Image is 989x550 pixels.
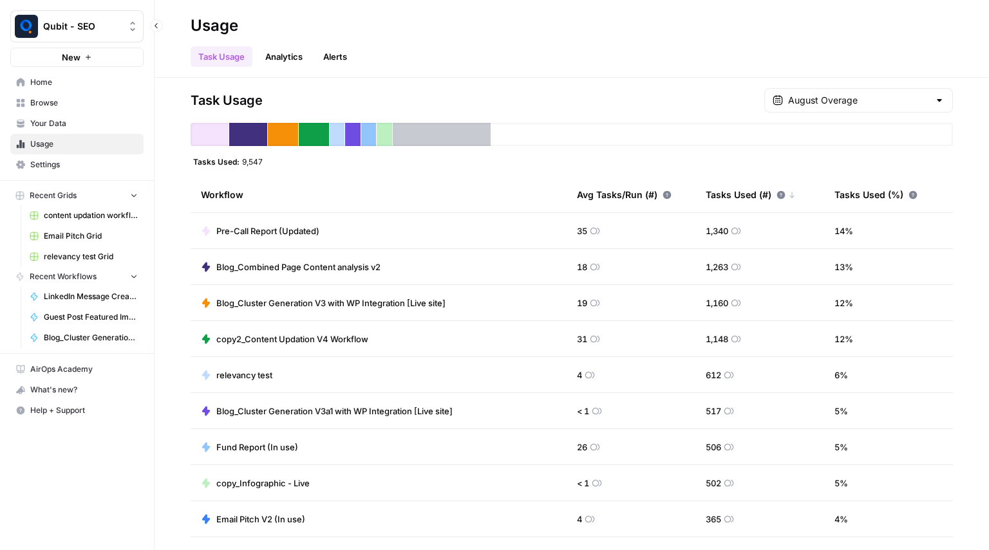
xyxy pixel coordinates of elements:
[201,297,446,309] a: Blog_Cluster Generation V3 with WP Integration [Live site]
[44,291,138,302] span: LinkedIn Message Creator M&A - Phase 3
[577,369,582,381] span: 4
[24,327,144,348] a: Blog_Cluster Generation V3a1 with WP Integration [Live site]
[201,441,298,454] a: Fund Report (In use)
[834,369,848,381] span: 6 %
[834,513,848,526] span: 4 %
[788,94,929,107] input: August Overage
[216,441,298,454] span: Fund Report (In use)
[706,369,721,381] span: 612
[834,333,853,345] span: 12 %
[706,297,728,309] span: 1,160
[706,333,728,345] span: 1,148
[201,333,368,345] a: copy2_Content Updation V4 Workflow
[43,20,121,33] span: Qubit - SEO
[834,405,848,417] span: 5 %
[10,10,144,42] button: Workspace: Qubit - SEO
[577,513,582,526] span: 4
[577,261,587,273] span: 18
[216,297,446,309] span: Blog_Cluster Generation V3 with WP Integration [Live site]
[201,477,310,490] a: copy_Infographic - Live
[10,72,144,93] a: Home
[191,91,263,109] span: Task Usage
[834,225,853,237] span: 14 %
[201,369,272,381] a: relevancy test
[258,46,310,67] a: Analytics
[30,271,97,282] span: Recent Workflows
[30,138,138,150] span: Usage
[706,477,721,490] span: 502
[577,441,587,454] span: 26
[577,477,589,490] span: < 1
[216,261,381,273] span: Blog_Combined Page Content analysis v2
[44,230,138,242] span: Email Pitch Grid
[44,332,138,344] span: Blog_Cluster Generation V3a1 with WP Integration [Live site]
[577,297,587,309] span: 19
[706,513,721,526] span: 365
[201,225,319,237] a: Pre-Call Report (Updated)
[834,177,918,212] div: Tasks Used (%)
[30,405,138,416] span: Help + Support
[30,97,138,109] span: Browse
[10,267,144,286] button: Recent Workflows
[44,210,138,221] span: content updation workflow
[30,363,138,375] span: AirOps Academy
[10,48,144,67] button: New
[10,113,144,134] a: Your Data
[577,177,672,212] div: Avg Tasks/Run (#)
[216,369,272,381] span: relevancy test
[30,118,138,129] span: Your Data
[577,405,589,417] span: < 1
[24,205,144,226] a: content updation workflow
[10,93,144,113] a: Browse
[15,15,38,38] img: Qubit - SEO Logo
[201,261,381,273] a: Blog_Combined Page Content analysis v2
[216,333,368,345] span: copy2_Content Updation V4 Workflow
[706,177,796,212] div: Tasks Used (#)
[10,400,144,421] button: Help + Support
[316,46,355,67] button: Alerts
[834,477,848,490] span: 5 %
[216,513,305,526] span: Email Pitch V2 (In use)
[24,226,144,246] a: Email Pitch Grid
[62,51,80,64] span: New
[706,261,728,273] span: 1,263
[834,297,853,309] span: 12 %
[577,333,587,345] span: 31
[10,134,144,154] a: Usage
[10,154,144,175] a: Settings
[11,380,143,399] div: What's new?
[216,477,310,490] span: copy_Infographic - Live
[201,405,453,417] a: Blog_Cluster Generation V3a1 with WP Integration [Live site]
[10,359,144,380] a: AirOps Academy
[191,15,238,36] div: Usage
[706,441,721,454] span: 506
[201,177,556,212] div: Workflow
[30,190,77,201] span: Recent Grids
[834,261,853,273] span: 13 %
[10,380,144,400] button: What's new?
[24,246,144,267] a: relevancy test Grid
[30,159,138,170] span: Settings
[24,286,144,307] a: LinkedIn Message Creator M&A - Phase 3
[30,77,138,88] span: Home
[706,225,728,237] span: 1,340
[193,156,240,167] span: Tasks Used:
[191,46,252,67] a: Task Usage
[216,225,319,237] span: Pre-Call Report (Updated)
[706,405,721,417] span: 517
[44,251,138,262] span: relevancy test Grid
[216,405,453,417] span: Blog_Cluster Generation V3a1 with WP Integration [Live site]
[577,225,587,237] span: 35
[24,307,144,327] a: Guest Post Featured Image
[242,156,263,167] span: 9,547
[201,513,305,526] a: Email Pitch V2 (In use)
[44,311,138,323] span: Guest Post Featured Image
[834,441,848,454] span: 5 %
[10,186,144,205] button: Recent Grids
